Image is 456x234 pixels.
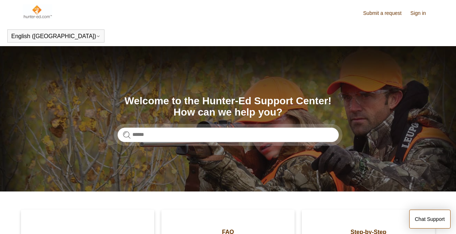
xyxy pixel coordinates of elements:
[118,96,339,118] h1: Welcome to the Hunter-Ed Support Center! How can we help you?
[410,9,433,17] a: Sign in
[409,210,451,229] button: Chat Support
[363,9,409,17] a: Submit a request
[11,33,100,40] button: English ([GEOGRAPHIC_DATA])
[118,128,339,142] input: Search
[23,4,52,19] img: Hunter-Ed Help Center home page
